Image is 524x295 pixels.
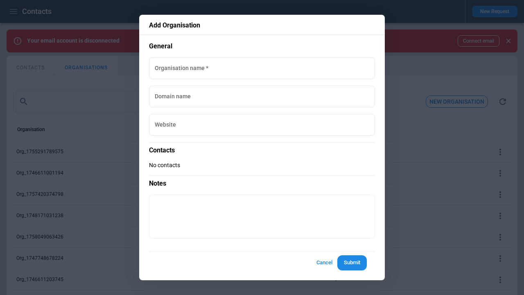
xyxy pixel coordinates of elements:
[311,255,337,270] button: Cancel
[149,142,375,155] p: Contacts
[149,42,375,51] p: General
[149,162,375,169] p: No contacts
[149,175,375,188] p: Notes
[337,255,367,270] button: Submit
[149,21,375,29] p: Add Organisation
